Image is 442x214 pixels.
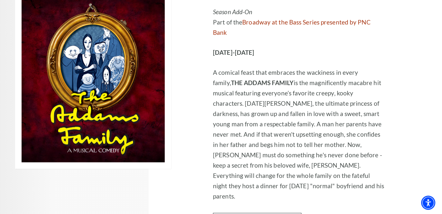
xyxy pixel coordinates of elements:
p: Part of the [213,7,385,38]
em: Season Add-On [213,8,252,15]
a: Broadway at the Bass Series presented by PNC Bank [213,18,371,36]
p: A comical feast that embraces the wackiness in every family, is the magnificently macabre hit mus... [213,67,385,201]
strong: THE ADDAMS FAMILY [231,79,294,86]
div: Accessibility Menu [421,196,435,210]
strong: [DATE]-[DATE] [213,49,254,56]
